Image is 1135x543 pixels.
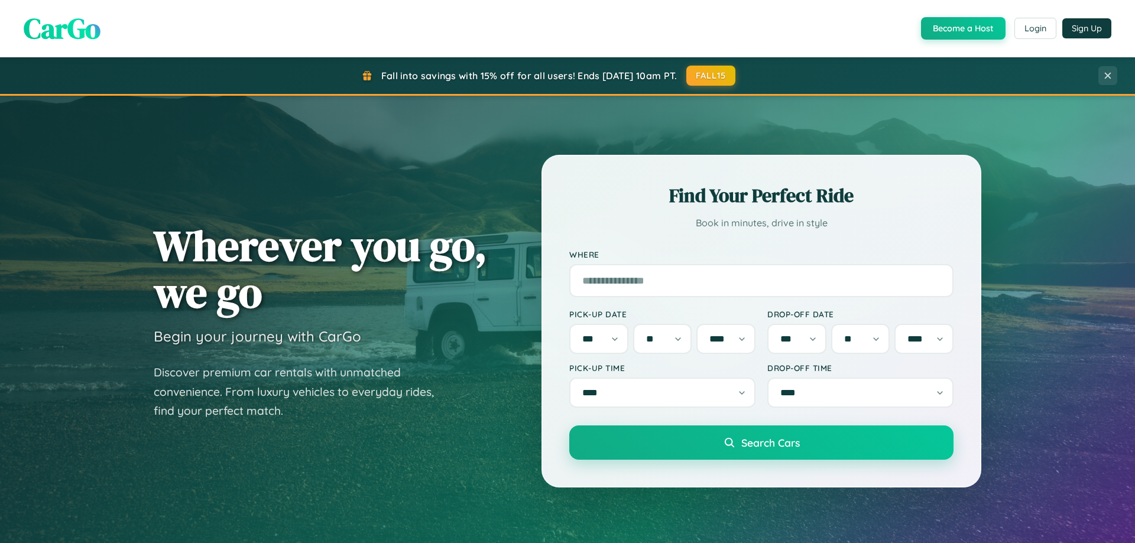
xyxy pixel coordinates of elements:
label: Where [569,249,954,259]
label: Pick-up Time [569,363,755,373]
label: Drop-off Date [767,309,954,319]
button: Sign Up [1062,18,1111,38]
h1: Wherever you go, we go [154,222,487,316]
span: CarGo [24,9,100,48]
button: Become a Host [921,17,1006,40]
button: Search Cars [569,425,954,460]
button: FALL15 [686,66,736,86]
label: Pick-up Date [569,309,755,319]
p: Book in minutes, drive in style [569,214,954,232]
button: Login [1014,18,1056,39]
p: Discover premium car rentals with unmatched convenience. From luxury vehicles to everyday rides, ... [154,363,449,421]
h2: Find Your Perfect Ride [569,183,954,209]
span: Fall into savings with 15% off for all users! Ends [DATE] 10am PT. [381,70,677,82]
h3: Begin your journey with CarGo [154,327,361,345]
span: Search Cars [741,436,800,449]
label: Drop-off Time [767,363,954,373]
